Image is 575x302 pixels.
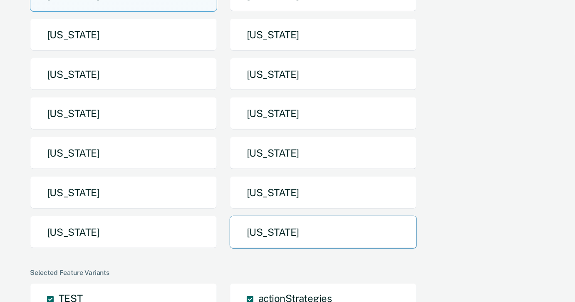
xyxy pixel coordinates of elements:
button: [US_STATE] [230,176,417,209]
button: [US_STATE] [230,58,417,91]
button: [US_STATE] [230,97,417,130]
button: [US_STATE] [230,216,417,249]
button: [US_STATE] [30,97,217,130]
button: [US_STATE] [230,18,417,51]
div: Selected Feature Variants [30,269,542,277]
button: [US_STATE] [30,18,217,51]
button: [US_STATE] [30,176,217,209]
button: [US_STATE] [30,137,217,170]
button: [US_STATE] [30,216,217,249]
button: [US_STATE] [230,137,417,170]
button: [US_STATE] [30,58,217,91]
